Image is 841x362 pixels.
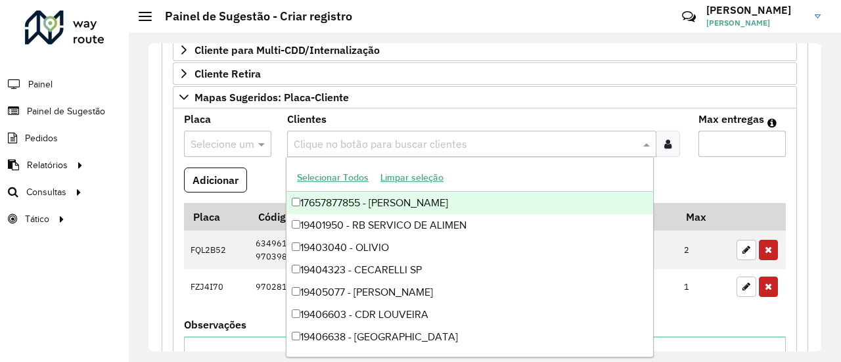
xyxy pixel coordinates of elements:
[25,212,49,226] span: Tático
[767,118,777,128] em: Máximo de clientes que serão colocados na mesma rota com os clientes informados
[27,158,68,172] span: Relatórios
[152,9,352,24] h2: Painel de Sugestão - Criar registro
[706,4,805,16] h3: [PERSON_NAME]
[291,168,375,188] button: Selecionar Todos
[286,259,653,281] div: 19404323 - CECARELLI SP
[25,131,58,145] span: Pedidos
[698,111,764,127] label: Max entregas
[286,192,653,214] div: 17657877855 - [PERSON_NAME]
[286,157,654,357] ng-dropdown-panel: Options list
[249,231,422,269] td: 63496105 97039872
[184,203,249,231] th: Placa
[184,111,211,127] label: Placa
[184,269,249,304] td: FZJ4I70
[675,3,703,31] a: Contato Rápido
[194,68,261,79] span: Cliente Retira
[194,45,380,55] span: Cliente para Multi-CDD/Internalização
[173,39,797,61] a: Cliente para Multi-CDD/Internalização
[173,62,797,85] a: Cliente Retira
[286,237,653,259] div: 19403040 - OLIVIO
[26,185,66,199] span: Consultas
[286,214,653,237] div: 19401950 - RB SERVICO DE ALIMEN
[706,17,805,29] span: [PERSON_NAME]
[194,92,349,102] span: Mapas Sugeridos: Placa-Cliente
[677,203,730,231] th: Max
[375,168,449,188] button: Limpar seleção
[184,231,249,269] td: FQL2B52
[184,168,247,192] button: Adicionar
[286,304,653,326] div: 19406603 - CDR LOUVEIRA
[677,231,730,269] td: 2
[249,203,422,231] th: Código Cliente
[184,317,246,332] label: Observações
[249,269,422,304] td: 97028188
[173,86,797,108] a: Mapas Sugeridos: Placa-Cliente
[27,104,105,118] span: Painel de Sugestão
[287,111,327,127] label: Clientes
[677,269,730,304] td: 1
[286,281,653,304] div: 19405077 - [PERSON_NAME]
[286,326,653,348] div: 19406638 - [GEOGRAPHIC_DATA]
[28,78,53,91] span: Painel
